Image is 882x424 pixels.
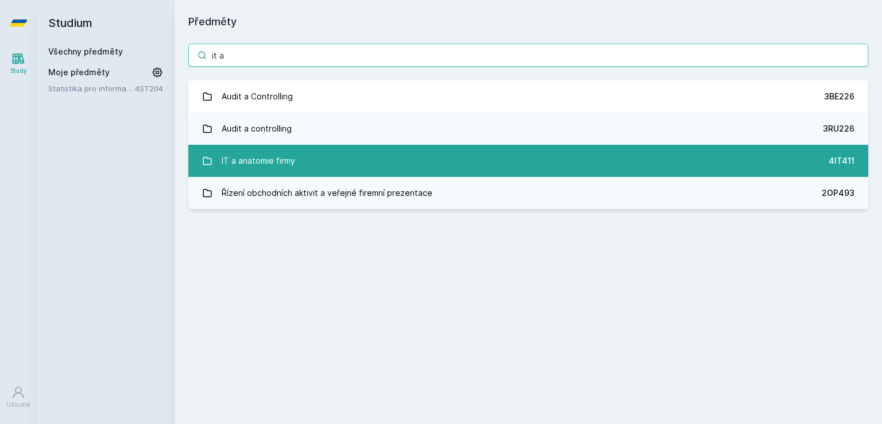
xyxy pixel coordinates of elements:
a: Audit a controlling 3RU226 [188,113,868,145]
div: Audit a controlling [222,117,292,140]
a: Všechny předměty [48,47,123,56]
div: 2OP493 [822,187,854,199]
div: 3RU226 [823,123,854,134]
div: 4IT411 [829,155,854,167]
div: Study [10,67,27,75]
a: IT a anatomie firmy 4IT411 [188,145,868,177]
div: Audit a Controlling [222,85,293,108]
a: Audit a Controlling 3BE226 [188,80,868,113]
a: Study [2,46,34,81]
div: Řízení obchodních aktivit a veřejné firemní prezentace [222,182,432,205]
div: IT a anatomie firmy [222,149,295,172]
a: 4ST204 [135,84,163,93]
div: 3BE226 [824,91,854,102]
input: Název nebo ident předmětu… [188,44,868,67]
a: Řízení obchodních aktivit a veřejné firemní prezentace 2OP493 [188,177,868,209]
div: Uživatel [6,400,30,409]
span: Moje předměty [48,67,110,78]
a: Uživatel [2,380,34,415]
a: Statistika pro informatiky [48,83,135,94]
h1: Předměty [188,14,868,30]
